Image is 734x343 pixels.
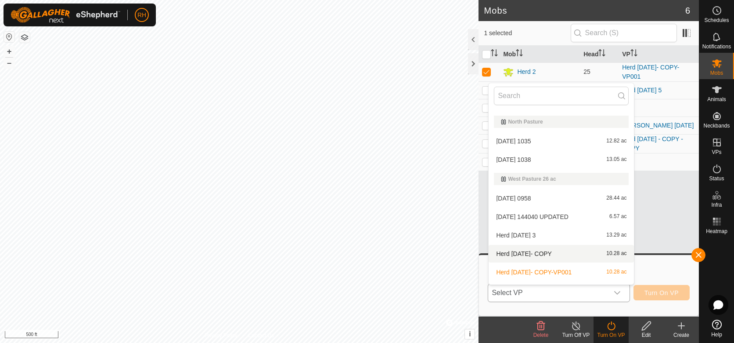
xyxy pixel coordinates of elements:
[633,285,690,300] button: Turn On VP
[580,46,619,63] th: Head
[704,18,729,23] span: Schedules
[496,195,531,201] span: [DATE] 0958
[248,332,274,339] a: Contact Us
[517,67,536,77] div: Herd 2
[644,289,679,296] span: Turn On VP
[533,332,549,338] span: Delete
[622,87,662,94] a: Herd [DATE] 5
[711,332,722,337] span: Help
[712,150,721,155] span: VPs
[606,251,626,257] span: 10.28 ac
[664,331,699,339] div: Create
[137,11,146,20] span: RH
[606,195,626,201] span: 28.44 ac
[488,284,608,302] span: Select VP
[619,99,699,117] td: -
[709,176,724,181] span: Status
[489,226,634,244] li: Herd 2 Aug 3
[465,329,475,339] button: i
[685,4,690,17] span: 6
[489,151,634,168] li: 2024-09-10 1038
[606,269,626,275] span: 10.28 ac
[501,176,622,182] div: West Pasture 26 ac
[516,51,523,58] p-sorticon: Activate to sort
[558,331,594,339] div: Turn Off VP
[496,157,531,163] span: [DATE] 1038
[491,51,498,58] p-sorticon: Activate to sort
[706,229,727,234] span: Heatmap
[622,64,679,80] a: Herd [DATE]- COPY-VP001
[619,153,699,171] td: -
[711,202,722,208] span: Infra
[609,214,626,220] span: 6.57 ac
[608,284,626,302] div: dropdown trigger
[606,232,626,238] span: 13.29 ac
[606,157,626,163] span: 13.05 ac
[699,316,734,341] a: Help
[489,263,634,281] li: Herd 2 August 13- COPY-VP001
[707,97,726,102] span: Animals
[19,32,30,43] button: Map Layers
[4,32,14,42] button: Reset Map
[583,68,590,75] span: 25
[702,44,731,49] span: Notifications
[598,51,605,58] p-sorticon: Activate to sort
[496,251,552,257] span: Herd [DATE]- COPY
[11,7,120,23] img: Gallagher Logo
[496,269,572,275] span: Herd [DATE]- COPY-VP001
[484,29,570,38] span: 1 selected
[489,190,634,207] li: 2024-09-20 0958
[496,232,536,238] span: Herd [DATE] 3
[489,208,634,226] li: 2025-07-10 144040 UPDATED
[622,135,683,152] a: Herd [DATE] - COPY - COPY
[501,119,622,124] div: North Pasture
[469,330,471,338] span: i
[606,138,626,144] span: 12.82 ac
[4,46,14,57] button: +
[571,24,677,42] input: Search (S)
[496,214,568,220] span: [DATE] 144040 UPDATED
[496,138,531,144] span: [DATE] 1035
[630,51,637,58] p-sorticon: Activate to sort
[205,332,237,339] a: Privacy Policy
[619,46,699,63] th: VP
[489,245,634,263] li: Herd 2 August 13- COPY
[489,282,634,299] li: Herd 2 August 6
[484,5,685,16] h2: Mobs
[494,87,629,105] input: Search
[629,331,664,339] div: Edit
[4,58,14,68] button: –
[594,331,629,339] div: Turn On VP
[489,132,634,150] li: 2024-09-10 1035
[710,70,723,76] span: Mobs
[703,123,730,128] span: Neckbands
[500,46,580,63] th: Mob
[622,122,694,129] a: [PERSON_NAME] [DATE]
